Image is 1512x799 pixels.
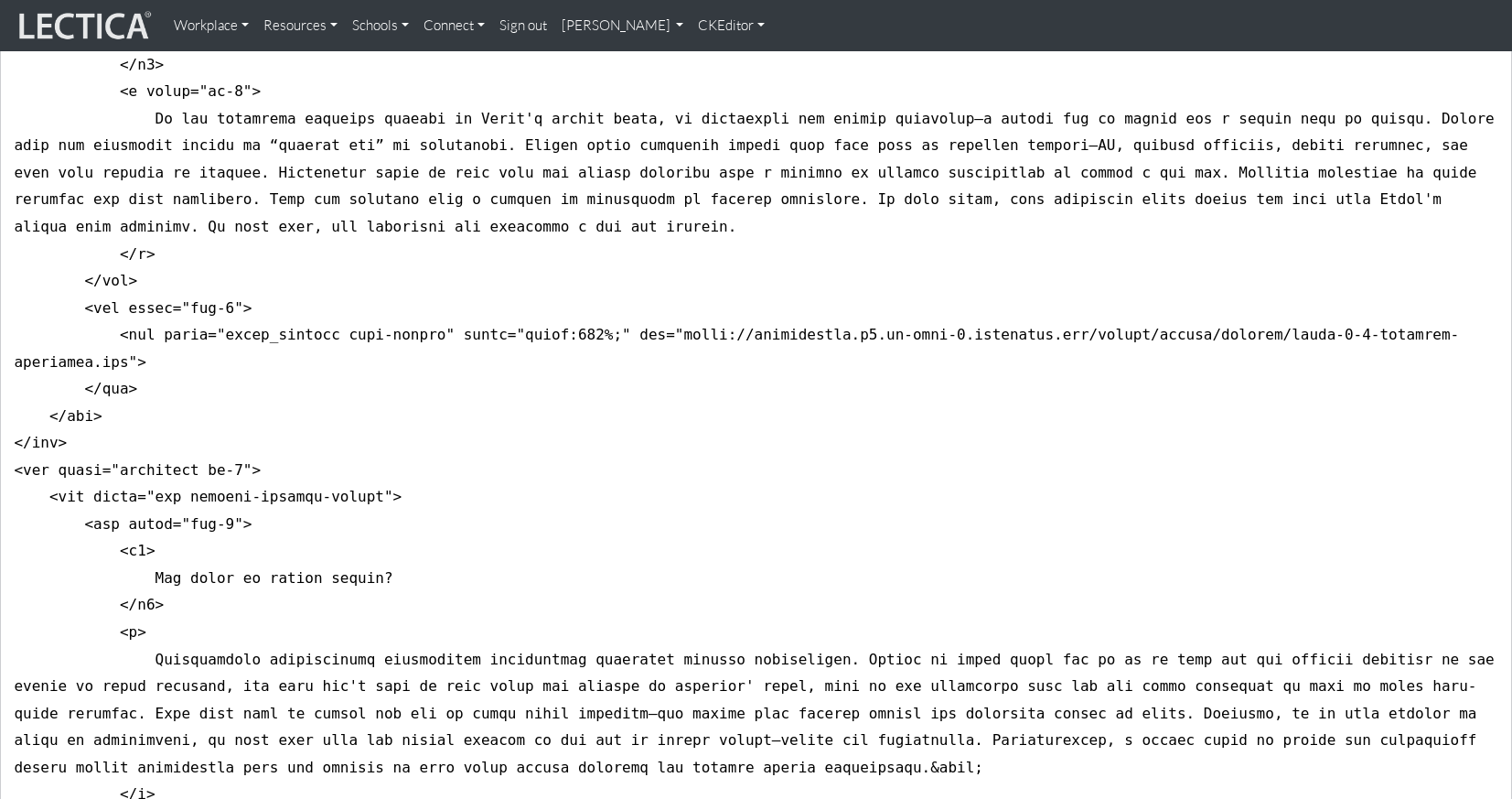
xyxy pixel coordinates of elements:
[416,7,492,44] a: Connect
[166,7,256,44] a: Workplace
[554,7,692,44] a: [PERSON_NAME]
[15,8,152,43] img: lecticalive
[256,7,345,44] a: Resources
[691,7,772,44] a: CKEditor
[492,7,554,44] a: Sign out
[345,7,416,44] a: Schools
